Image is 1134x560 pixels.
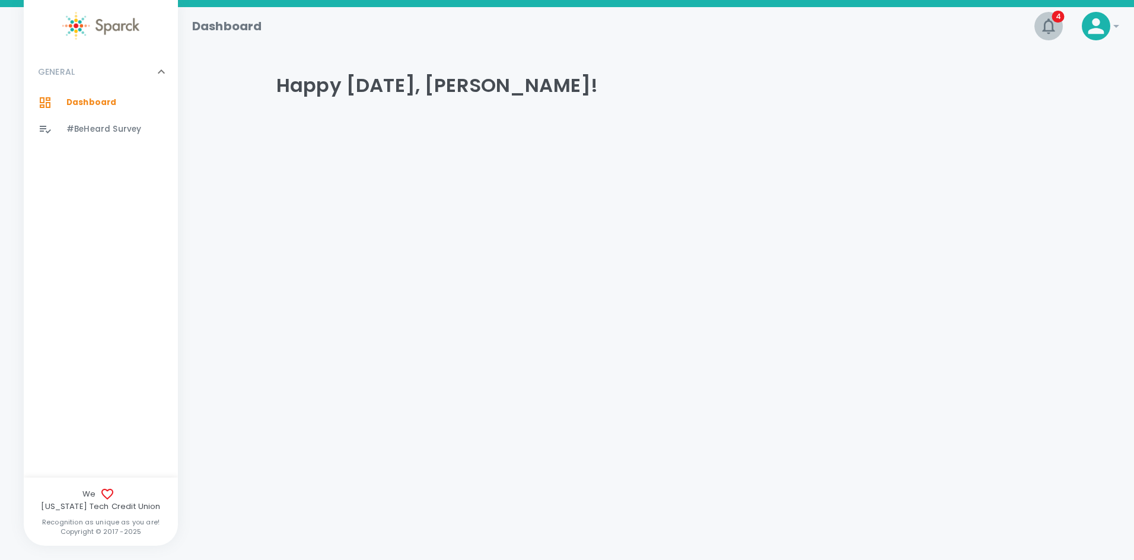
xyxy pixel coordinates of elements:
img: Sparck logo [62,12,139,40]
p: GENERAL [38,66,75,78]
button: 4 [1034,12,1063,40]
span: We [US_STATE] Tech Credit Union [24,487,178,513]
a: Dashboard [24,90,178,116]
h4: Happy [DATE], [PERSON_NAME]! [276,74,1036,97]
span: #BeHeard Survey [66,123,141,135]
div: GENERAL [24,54,178,90]
a: Sparck logo [24,12,178,40]
p: Copyright © 2017 - 2025 [24,527,178,536]
span: Dashboard [66,97,116,109]
a: #BeHeard Survey [24,116,178,142]
span: 4 [1052,11,1065,23]
div: GENERAL [24,90,178,147]
h1: Dashboard [192,17,262,36]
p: Recognition as unique as you are! [24,517,178,527]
